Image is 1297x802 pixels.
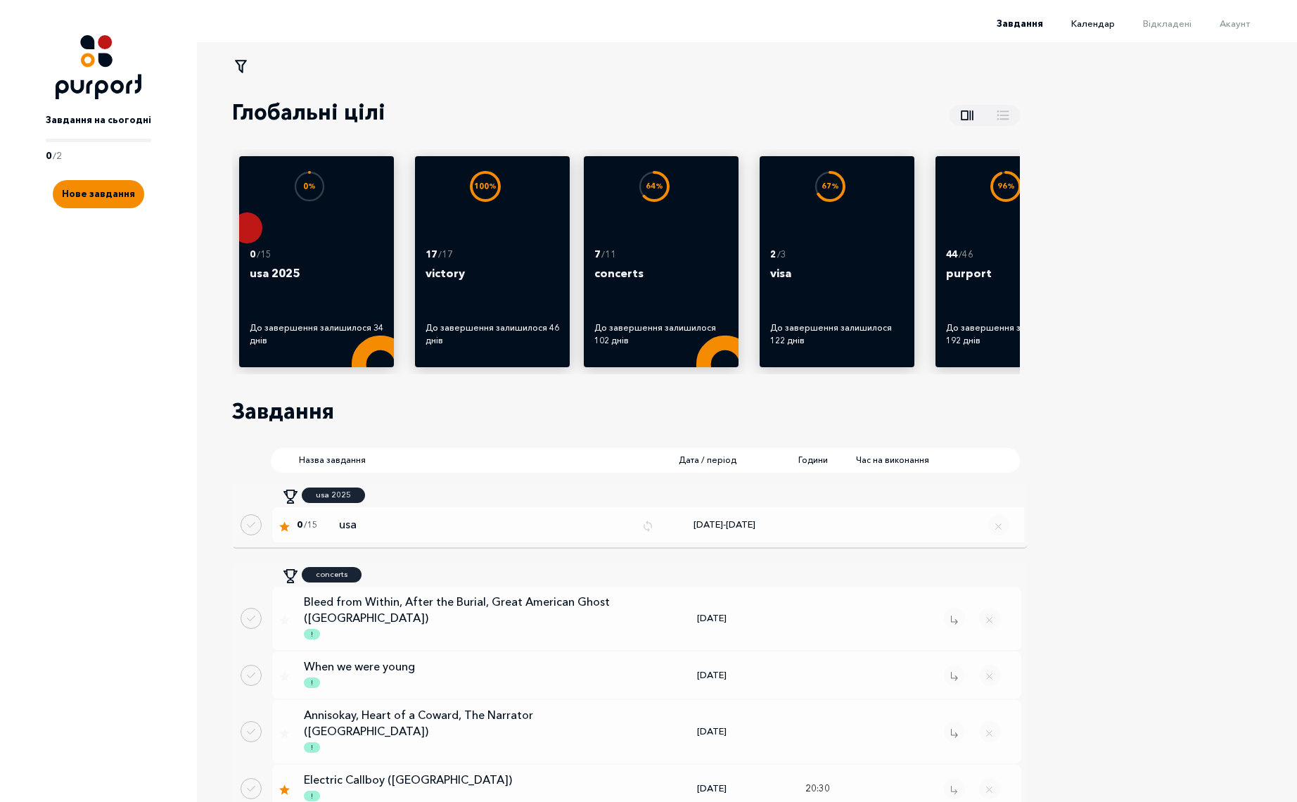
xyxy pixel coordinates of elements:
[250,167,383,355] a: 0%0 /15usa 2025До завершення залишилося 34 днів
[241,721,262,742] button: Done task
[944,608,965,629] button: Remove task
[1143,18,1191,29] span: Відкладені
[777,248,786,262] p: / 3
[297,518,302,531] span: 0
[997,18,1043,29] span: Завдання
[426,265,559,300] p: victory
[302,567,362,583] a: concerts
[679,454,749,466] span: Дата / період
[782,782,852,796] div: 20:30
[426,322,559,347] div: До завершення залишилося 46 днів
[856,454,929,466] span: Час на виконання
[944,721,965,742] button: Remove task
[232,395,334,427] p: Завдання
[53,149,56,163] p: /
[311,678,313,688] p: !
[641,782,782,796] div: [DATE]
[641,520,654,533] img: Repeat icon
[594,248,600,262] p: 7
[46,113,151,127] p: Завдання на сьогодні
[304,707,620,739] p: Annisokay, Heart of a Coward, The Narrator ([GEOGRAPHIC_DATA])
[641,611,782,625] div: [DATE]
[946,265,1080,300] p: purport
[241,514,262,535] button: Done regular task
[53,180,144,208] button: Create new task
[997,182,1015,191] text: 96 %
[1115,18,1191,29] a: Відкладені
[304,658,620,674] p: When we were young
[232,96,385,128] p: Глобальні цілі
[594,167,728,355] a: 64%7 /11concertsДо завершення залишилося 102 днів
[1220,18,1250,29] span: Акаунт
[62,188,135,199] span: Нове завдання
[979,778,1000,799] button: Close popup
[822,182,839,191] text: 67 %
[302,488,365,503] a: usa 2025
[979,665,1000,686] button: Close popup
[946,167,1080,355] a: 96%44 /46purportДо завершення залишилося 192 днів
[241,665,262,686] button: Done task
[316,489,351,501] p: usa 2025
[304,518,317,531] span: / 15
[290,594,641,643] a: Bleed from Within, After the Burial, Great American Ghost ([GEOGRAPHIC_DATA])!
[770,248,776,262] p: 2
[654,518,795,532] div: [DATE] - [DATE]
[944,665,965,686] button: Remove task
[299,454,637,466] span: Назва завдання
[979,608,1000,629] button: Close popup
[339,516,631,533] p: usa
[770,322,904,347] div: До завершення залишилося 122 днів
[988,514,1009,535] button: Remove regular task
[332,516,654,533] a: usaRepeat icon
[1071,18,1115,29] span: Календар
[46,149,51,163] p: 0
[250,322,383,347] div: До завершення залишилося 34 днів
[944,778,965,799] button: Remove task
[770,265,904,300] p: visa
[304,772,620,787] p: Electric Callboy ([GEOGRAPHIC_DATA])
[946,322,1080,347] div: До завершення залишилося 192 днів
[311,743,313,753] p: !
[257,248,271,262] p: / 15
[290,707,641,756] a: Annisokay, Heart of a Coward, The Narrator ([GEOGRAPHIC_DATA])!
[1043,18,1115,29] a: Календар
[56,149,62,163] p: 2
[594,265,728,300] p: concerts
[304,594,620,625] p: Bleed from Within, After the Burial, Great American Ghost ([GEOGRAPHIC_DATA])
[250,248,255,262] p: 0
[56,35,141,99] img: Logo icon
[250,265,383,300] p: usa 2025
[474,182,497,191] text: 100 %
[594,322,728,347] div: До завершення залишилося 102 днів
[53,163,144,208] a: Create new task
[311,630,313,639] p: !
[438,248,453,262] p: / 17
[241,778,262,799] button: Done task
[426,248,437,262] p: 17
[959,248,973,262] p: / 46
[946,248,957,262] p: 44
[979,721,1000,742] button: Close popup
[969,18,1043,29] a: Завдання
[641,725,782,739] div: [DATE]
[241,608,262,629] button: Done task
[311,791,313,801] p: !
[303,182,316,191] text: 0 %
[316,568,347,580] p: concerts
[641,668,782,682] div: [DATE]
[646,182,663,191] text: 64 %
[1191,18,1250,29] a: Акаунт
[426,167,559,355] a: 100%17 /17victoryДо завершення залишилося 46 днів
[770,167,904,355] a: 67%2 /3visaДо завершення залишилося 122 днів
[798,454,828,466] span: Години
[46,99,151,163] a: Завдання на сьогодні0/2
[601,248,616,262] p: / 11
[950,105,1020,126] button: Show all goals
[290,658,641,692] a: When we were young!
